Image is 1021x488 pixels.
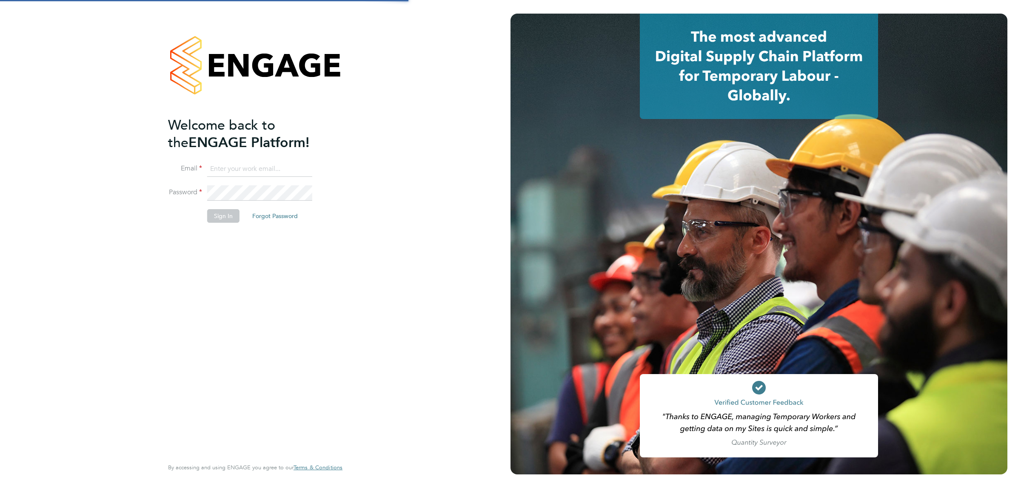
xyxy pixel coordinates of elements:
button: Forgot Password [245,209,305,223]
button: Sign In [207,209,240,223]
span: By accessing and using ENGAGE you agree to our [168,464,342,471]
label: Email [168,164,202,173]
a: Terms & Conditions [294,464,342,471]
h2: ENGAGE Platform! [168,116,334,151]
span: Terms & Conditions [294,464,342,471]
span: Welcome back to the [168,117,275,151]
label: Password [168,188,202,197]
input: Enter your work email... [207,162,312,177]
